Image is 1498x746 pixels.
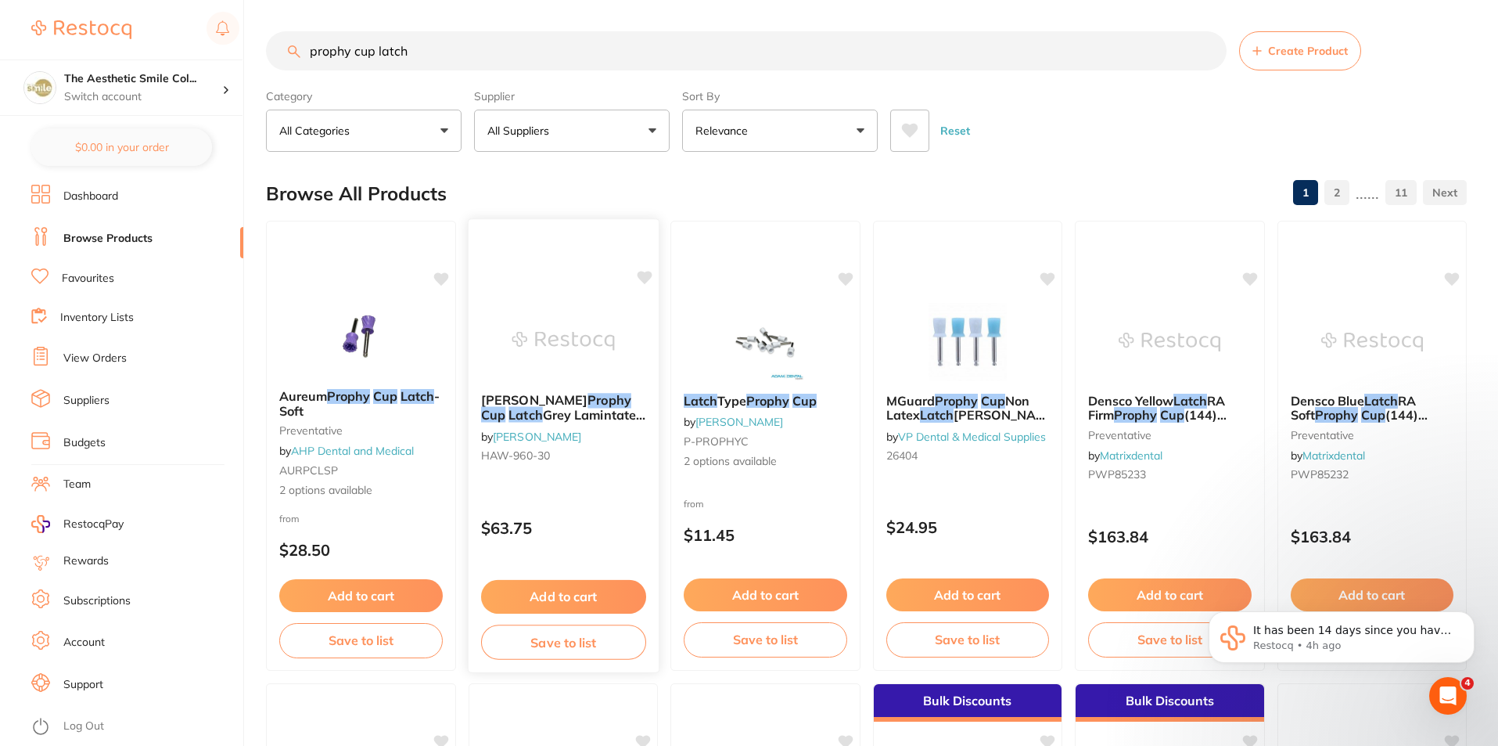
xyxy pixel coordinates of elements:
img: The Aesthetic Smile Collective [24,72,56,103]
a: Support [63,677,103,693]
p: $24.95 [886,518,1050,536]
em: Latch [920,407,954,423]
button: Save to list [886,622,1050,657]
a: Inventory Lists [60,310,134,326]
iframe: Intercom live chat [1429,677,1467,715]
span: by [1291,449,1365,463]
div: Bulk Discounts [1076,684,1264,722]
em: Cup [792,393,817,409]
span: Densco Yellow [1088,393,1173,409]
em: Cup [981,393,1005,409]
span: P-PROPHYC [684,434,749,449]
label: Category [266,89,462,103]
span: RA Firm [1088,393,1225,423]
button: Save to list [684,622,847,657]
button: Relevance [682,110,878,152]
p: $63.75 [480,519,645,537]
a: Rewards [63,553,109,569]
a: View Orders [63,351,127,366]
span: (144) Webbed, Natural Rubber [1088,407,1238,437]
p: Switch account [64,89,222,105]
p: $163.84 [1291,528,1454,546]
span: [PERSON_NAME] Pack Of 100 [886,407,1059,437]
span: HAW-960-30 [480,449,549,463]
button: Log Out [31,715,239,740]
a: 11 [1385,177,1417,208]
img: HAWE Prophy Cup Latch Grey Lamintated Pack of 30 [512,301,614,380]
small: preventative [279,424,443,437]
a: Dashboard [63,189,118,204]
span: Grey Lamintated Pack of 30 [480,407,645,438]
button: Save to list [480,625,645,660]
em: Prophy [935,393,978,409]
p: All Suppliers [487,123,555,139]
span: 4 [1461,677,1474,690]
a: Team [63,477,91,492]
span: RA Soft [1291,393,1416,423]
a: Matrixdental [1302,449,1365,463]
p: $163.84 [1088,528,1252,546]
a: Log Out [63,719,104,734]
span: by [1088,449,1162,463]
a: [PERSON_NAME] [695,415,783,429]
span: Aureum [279,388,327,404]
span: [PERSON_NAME] [480,392,587,408]
small: preventative [1291,429,1454,441]
em: Prophy [746,393,789,409]
span: by [480,429,580,443]
input: Search Products [266,31,1227,70]
em: Cup [373,388,397,404]
button: Save to list [1088,622,1252,657]
button: All Categories [266,110,462,152]
button: Add to cart [480,580,645,614]
a: RestocqPay [31,515,124,533]
span: PWP85233 [1088,467,1146,481]
a: Restocq Logo [31,12,131,48]
em: Cup [480,407,505,423]
p: $11.45 [684,526,847,544]
a: 2 [1324,177,1349,208]
a: Browse Products [63,231,153,247]
em: Prophy [1315,407,1358,423]
button: Add to cart [684,578,847,611]
em: Prophy [1114,407,1157,423]
span: 2 options available [279,483,443,499]
em: Cup [1160,407,1184,423]
p: ...... [1356,184,1379,202]
h4: The Aesthetic Smile Collective [64,71,222,87]
button: $0.00 in your order [31,128,212,166]
button: Add to cart [886,578,1050,611]
a: Account [63,635,105,650]
span: Non Latex [886,393,1029,423]
img: RestocqPay [31,515,50,533]
img: Aureum Prophy Cup Latch - Soft [310,298,411,377]
em: Latch [401,388,434,404]
span: Densco Blue [1291,393,1364,409]
span: PWP85232 [1291,467,1349,481]
button: Create Product [1239,31,1361,70]
span: by [684,415,783,429]
img: Densco Blue Latch RA Soft Prophy Cup (144) Webbed, Natural Rubber [1321,303,1423,381]
img: Densco Yellow Latch RA Firm Prophy Cup (144) Webbed, Natural Rubber [1119,303,1220,381]
span: Type [717,393,746,409]
a: Subscriptions [63,593,131,609]
b: Aureum Prophy Cup Latch - Soft [279,389,443,418]
a: AHP Dental and Medical [291,444,414,458]
span: by [279,444,414,458]
b: Densco Blue Latch RA Soft Prophy Cup (144) Webbed, Natural Rubber [1291,394,1454,423]
b: MGuard Prophy Cup Non Latex Latch RA White Pack Of 100 [886,394,1050,423]
b: HAWE Prophy Cup Latch Grey Lamintated Pack of 30 [480,393,645,422]
span: from [684,498,704,510]
div: Bulk Discounts [874,684,1062,722]
small: preventative [1088,429,1252,441]
a: Suppliers [63,393,110,409]
em: Prophy [587,392,631,408]
b: Latch Type Prophy Cup [684,394,847,408]
img: Restocq Logo [31,20,131,39]
em: Latch [1173,393,1207,409]
p: Relevance [695,123,754,139]
em: Cup [1361,407,1385,423]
